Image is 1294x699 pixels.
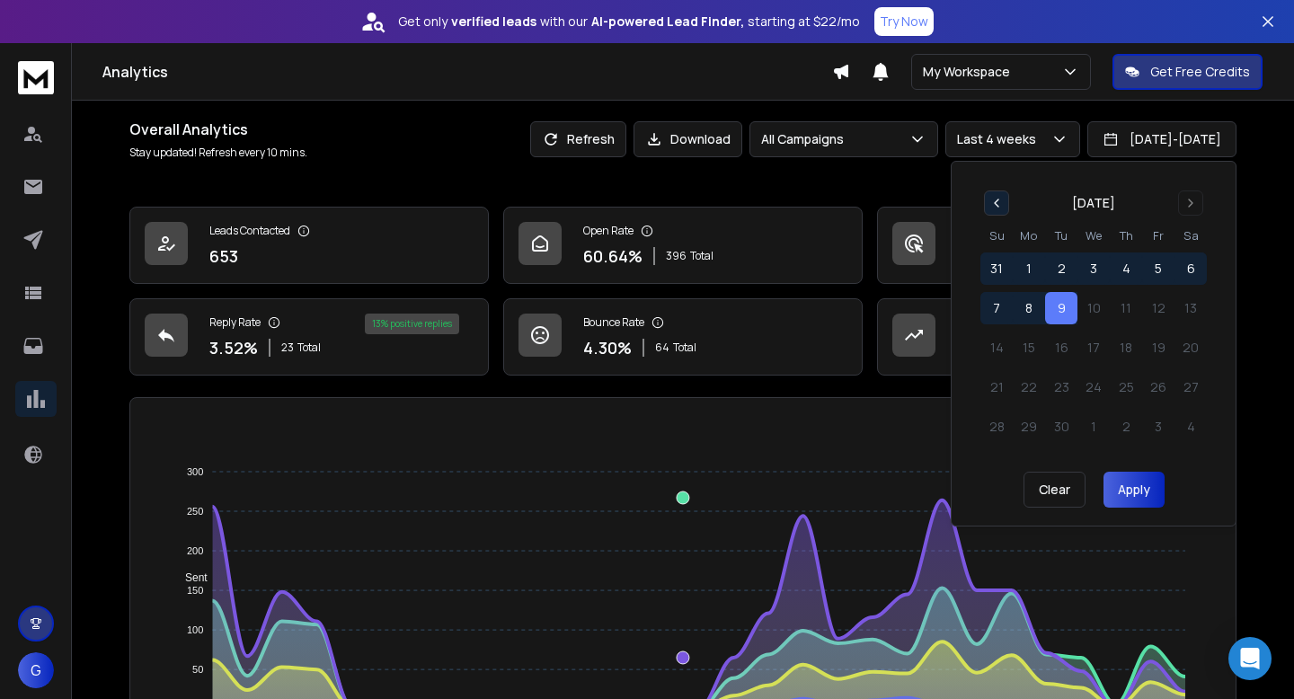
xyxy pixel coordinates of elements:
[209,224,290,238] p: Leads Contacted
[503,298,863,376] a: Bounce Rate4.30%64Total
[690,249,713,263] span: Total
[129,119,307,140] h1: Overall Analytics
[281,341,294,355] span: 23
[1112,54,1263,90] button: Get Free Credits
[18,652,54,688] button: G
[1174,226,1207,245] th: Saturday
[187,585,203,596] tspan: 150
[1142,252,1174,285] button: 5
[1045,292,1077,324] button: 9
[102,61,832,83] h1: Analytics
[980,252,1013,285] button: 31
[666,249,687,263] span: 396
[583,315,644,330] p: Bounce Rate
[1110,252,1142,285] button: 4
[877,298,1236,376] a: Opportunities3$1120
[673,341,696,355] span: Total
[129,146,307,160] p: Stay updated! Refresh every 10 mins.
[655,341,669,355] span: 64
[1013,226,1045,245] th: Monday
[880,13,928,31] p: Try Now
[923,63,1017,81] p: My Workspace
[1142,226,1174,245] th: Friday
[18,61,54,94] img: logo
[1045,226,1077,245] th: Tuesday
[670,130,731,148] p: Download
[129,298,489,376] a: Reply Rate3.52%23Total13% positive replies
[567,130,615,148] p: Refresh
[957,130,1043,148] p: Last 4 weeks
[451,13,536,31] strong: verified leads
[209,335,258,360] p: 3.52 %
[209,243,238,269] p: 653
[297,341,321,355] span: Total
[980,292,1013,324] button: 7
[365,314,459,334] div: 13 % positive replies
[1045,252,1077,285] button: 2
[1013,292,1045,324] button: 8
[1228,637,1272,680] div: Open Intercom Messenger
[1110,226,1142,245] th: Thursday
[172,571,208,584] span: Sent
[187,624,203,635] tspan: 100
[209,315,261,330] p: Reply Rate
[1103,472,1165,508] button: Apply
[984,190,1009,216] button: Go to previous month
[1077,226,1110,245] th: Wednesday
[1087,121,1236,157] button: [DATE]-[DATE]
[187,506,203,517] tspan: 250
[192,664,203,675] tspan: 50
[503,207,863,284] a: Open Rate60.64%396Total
[583,335,632,360] p: 4.30 %
[874,7,934,36] button: Try Now
[1174,252,1207,285] button: 6
[187,545,203,556] tspan: 200
[398,13,860,31] p: Get only with our starting at $22/mo
[877,207,1236,284] a: Click Rate12.57%44Total
[1150,63,1250,81] p: Get Free Credits
[980,226,1013,245] th: Sunday
[129,207,489,284] a: Leads Contacted653
[1178,190,1203,216] button: Go to next month
[1024,472,1086,508] button: Clear
[634,121,742,157] button: Download
[583,243,643,269] p: 60.64 %
[583,224,634,238] p: Open Rate
[1072,194,1115,212] div: [DATE]
[1077,252,1110,285] button: 3
[591,13,744,31] strong: AI-powered Lead Finder,
[1013,252,1045,285] button: 1
[530,121,626,157] button: Refresh
[761,130,851,148] p: All Campaigns
[187,466,203,477] tspan: 300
